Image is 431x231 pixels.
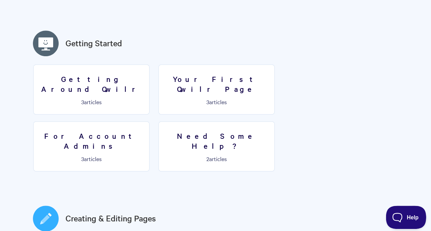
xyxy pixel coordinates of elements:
[81,98,84,106] span: 3
[38,99,145,105] p: articles
[158,121,275,171] a: Need Some Help? 2articles
[65,37,122,49] a: Getting Started
[81,155,84,162] span: 3
[206,98,209,106] span: 3
[206,155,209,162] span: 2
[163,156,270,162] p: articles
[386,206,426,229] iframe: Toggle Customer Support
[38,131,145,150] h3: For Account Admins
[163,74,270,94] h3: Your First Qwilr Page
[38,156,145,162] p: articles
[33,121,149,171] a: For Account Admins 3articles
[38,74,145,94] h3: Getting Around Qwilr
[163,131,270,150] h3: Need Some Help?
[163,99,270,105] p: articles
[33,64,149,114] a: Getting Around Qwilr 3articles
[65,212,156,224] a: Creating & Editing Pages
[158,64,275,114] a: Your First Qwilr Page 3articles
